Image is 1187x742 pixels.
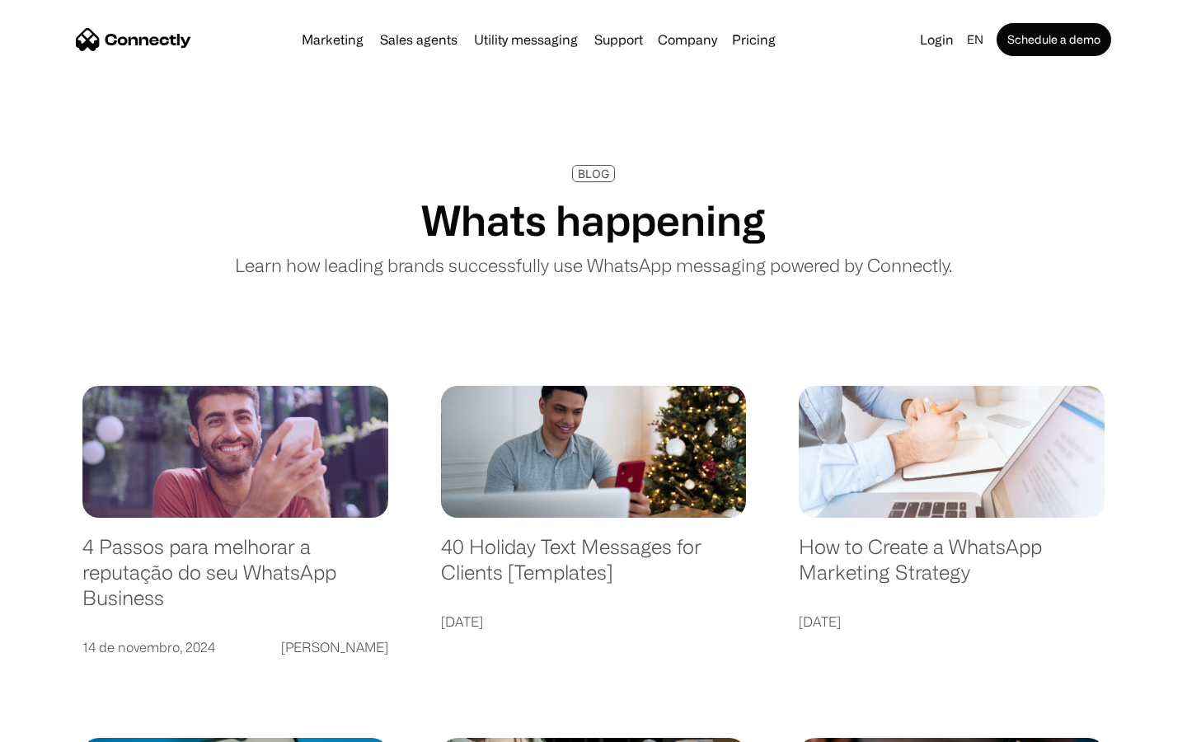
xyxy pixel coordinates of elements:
div: en [967,28,983,51]
p: Learn how leading brands successfully use WhatsApp messaging powered by Connectly. [235,251,952,279]
div: 14 de novembro, 2024 [82,636,215,659]
div: [PERSON_NAME] [281,636,388,659]
a: Pricing [725,33,782,46]
a: Marketing [295,33,370,46]
a: Support [588,33,650,46]
div: [DATE] [799,610,841,633]
a: 40 Holiday Text Messages for Clients [Templates] [441,534,747,601]
a: Schedule a demo [997,23,1111,56]
div: [DATE] [441,610,483,633]
a: Login [913,28,960,51]
h1: Whats happening [421,195,766,245]
div: BLOG [578,167,609,180]
ul: Language list [33,713,99,736]
a: Utility messaging [467,33,584,46]
a: 4 Passos para melhorar a reputação do seu WhatsApp Business [82,534,388,627]
a: How to Create a WhatsApp Marketing Strategy [799,534,1105,601]
div: Company [658,28,717,51]
a: Sales agents [373,33,464,46]
aside: Language selected: English [16,713,99,736]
